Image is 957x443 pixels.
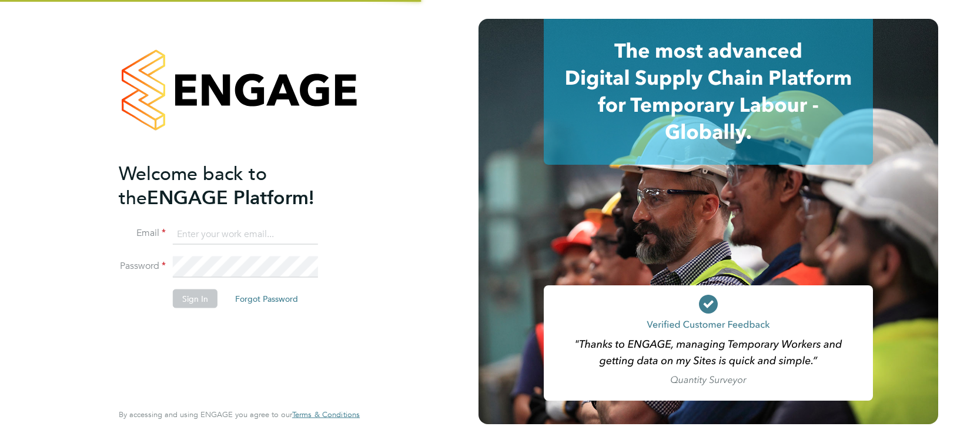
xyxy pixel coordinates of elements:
[173,289,217,308] button: Sign In
[119,162,267,209] span: Welcome back to the
[226,289,307,308] button: Forgot Password
[292,410,360,419] a: Terms & Conditions
[119,409,360,419] span: By accessing and using ENGAGE you agree to our
[292,409,360,419] span: Terms & Conditions
[119,227,166,239] label: Email
[173,224,318,245] input: Enter your work email...
[119,260,166,272] label: Password
[119,161,348,209] h2: ENGAGE Platform!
